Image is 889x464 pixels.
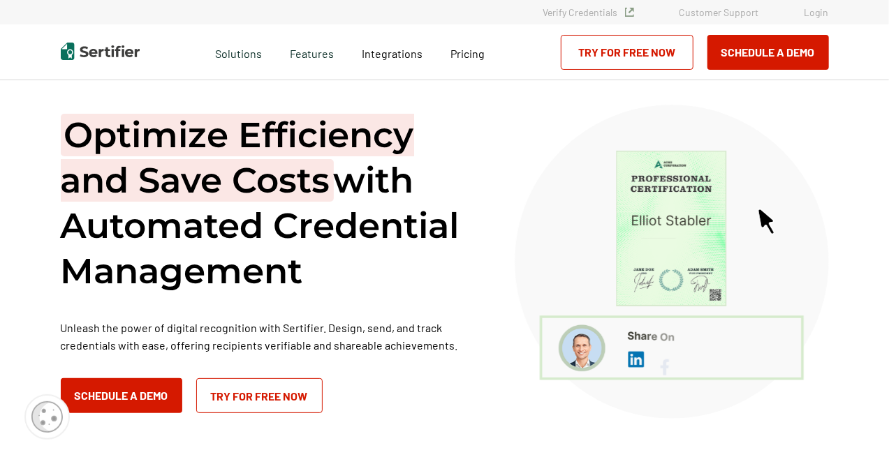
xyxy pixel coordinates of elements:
[61,112,480,294] h1: with Automated Credential Management
[215,43,262,61] span: Solutions
[196,378,323,413] a: Try for Free Now
[804,6,829,18] a: Login
[450,47,485,60] span: Pricing
[679,6,759,18] a: Customer Support
[543,6,634,18] a: Verify Credentials
[31,401,63,433] img: Cookie Popup Icon
[625,8,634,17] img: Verified
[707,35,829,70] button: Schedule a Demo
[61,319,480,354] p: Unleash the power of digital recognition with Sertifier. Design, send, and track credentials with...
[290,43,334,61] span: Features
[362,43,423,61] a: Integrations
[61,378,182,413] button: Schedule a Demo
[362,47,423,60] span: Integrations
[632,215,711,225] g: Elliot Stabler
[61,114,414,202] span: Optimize Efficiency and Save Costs
[450,43,485,61] a: Pricing
[819,397,889,464] iframe: Chat Widget
[561,35,693,70] a: Try for Free Now
[61,43,140,60] img: Sertifier | Digital Credentialing Platform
